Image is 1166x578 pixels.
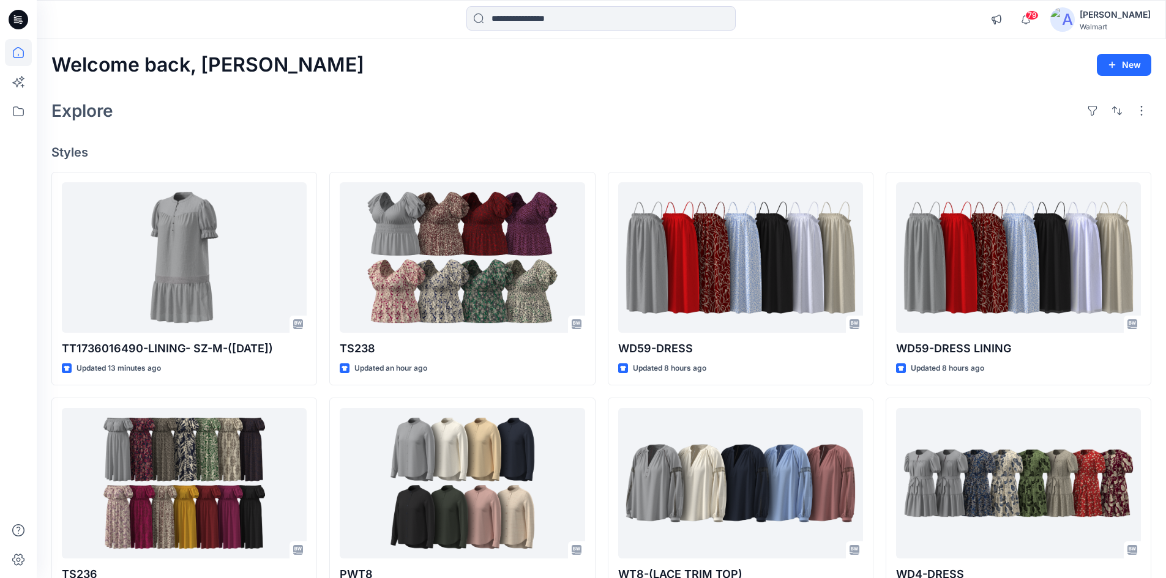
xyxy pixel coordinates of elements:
[1080,22,1151,31] div: Walmart
[354,362,427,375] p: Updated an hour ago
[1025,10,1039,20] span: 79
[51,101,113,120] h2: Explore
[896,182,1141,333] a: WD59-DRESS LINING
[633,362,706,375] p: Updated 8 hours ago
[618,340,863,357] p: WD59-DRESS
[51,54,364,76] h2: Welcome back, [PERSON_NAME]
[62,182,307,333] a: TT1736016490-LINING- SZ-M-(29-07-25)
[77,362,161,375] p: Updated 13 minutes ago
[896,408,1141,559] a: WD4-DRESS
[1050,7,1075,32] img: avatar
[618,182,863,333] a: WD59-DRESS
[340,408,585,559] a: PWT8
[1097,54,1151,76] button: New
[618,408,863,559] a: WT8-(LACE TRIM TOP)
[340,182,585,333] a: TS238
[911,362,984,375] p: Updated 8 hours ago
[340,340,585,357] p: TS238
[51,145,1151,160] h4: Styles
[62,408,307,559] a: TS236
[62,340,307,357] p: TT1736016490-LINING- SZ-M-([DATE])
[1080,7,1151,22] div: [PERSON_NAME]
[896,340,1141,357] p: WD59-DRESS LINING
